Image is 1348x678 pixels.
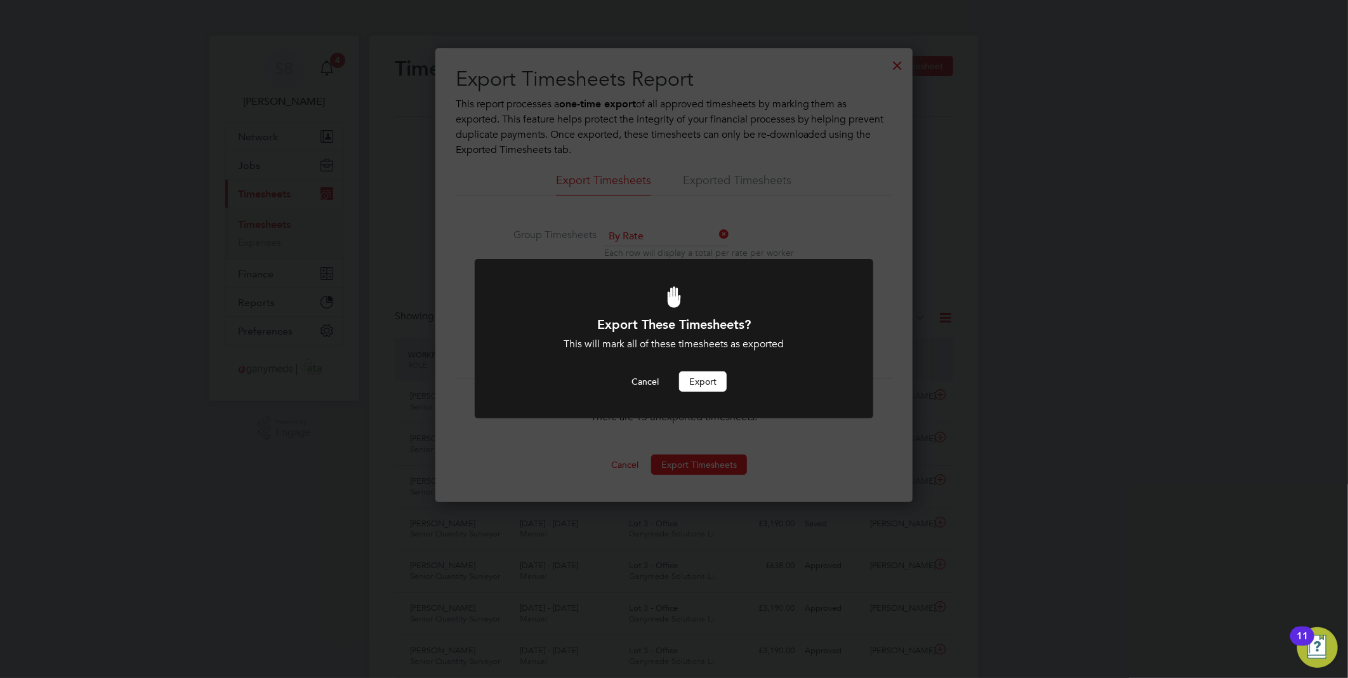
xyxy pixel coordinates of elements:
[679,371,727,392] button: Export
[1297,627,1338,668] button: Open Resource Center, 11 new notifications
[1297,636,1308,653] div: 11
[509,316,839,333] h1: Export These Timesheets?
[509,338,839,351] div: This will mark all of these timesheets as exported
[621,371,669,392] button: Cancel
